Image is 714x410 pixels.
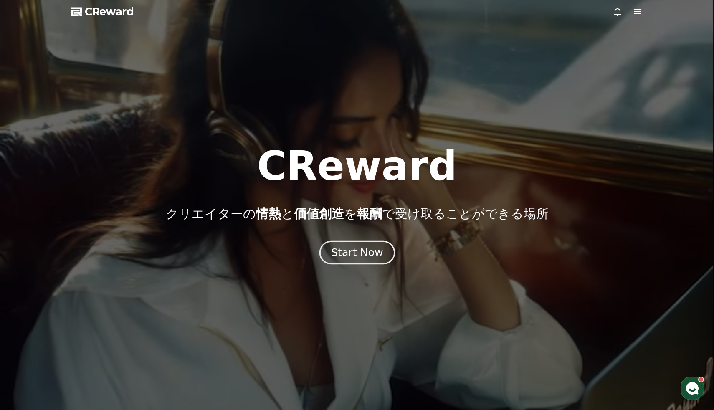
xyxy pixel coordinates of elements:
[71,278,91,284] span: チャット
[3,265,55,286] a: ホーム
[55,265,108,286] a: チャット
[331,245,383,260] div: Start Now
[108,265,160,286] a: 設定
[321,250,393,258] a: Start Now
[166,206,549,221] p: クリエイターの と を で受け取ることができる場所
[85,5,134,18] span: CReward
[357,206,382,221] span: 報酬
[257,146,457,186] h1: CReward
[256,206,281,221] span: 情熱
[21,277,36,284] span: ホーム
[71,5,134,18] a: CReward
[294,206,344,221] span: 価値創造
[319,241,395,265] button: Start Now
[129,277,139,284] span: 設定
